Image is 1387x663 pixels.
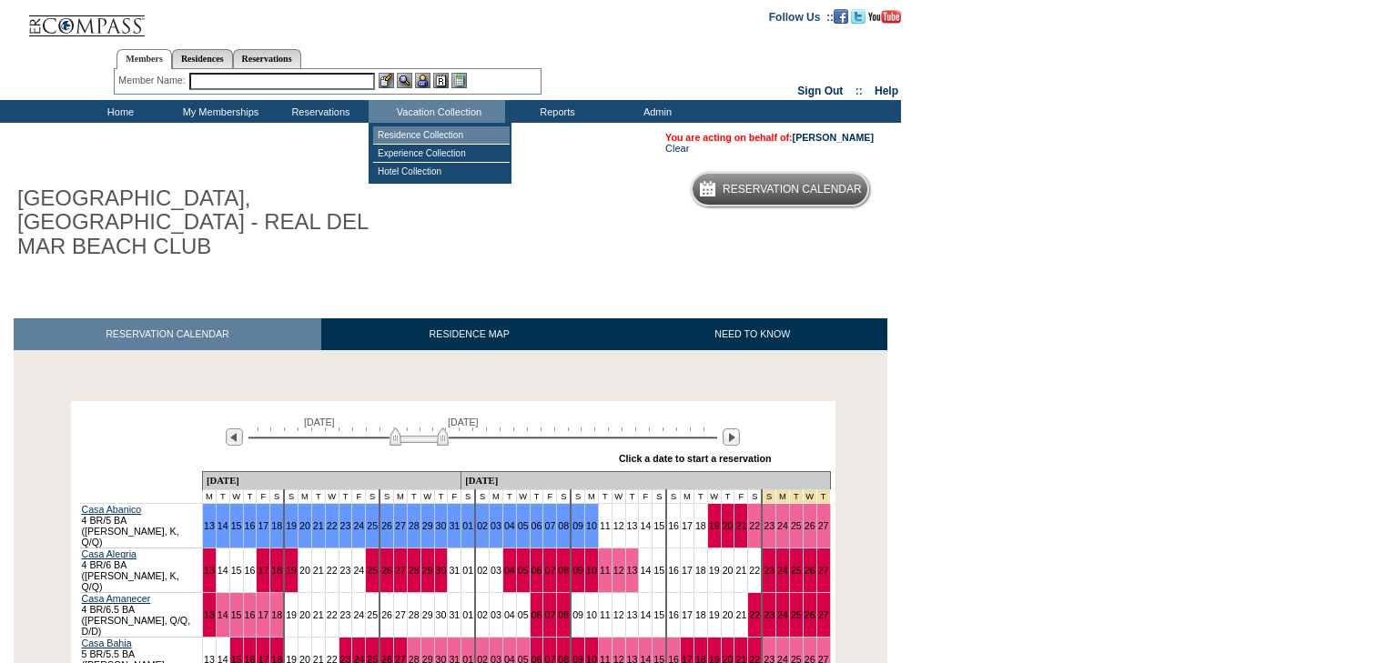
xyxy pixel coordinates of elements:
[313,565,324,576] a: 21
[491,565,501,576] a: 03
[818,609,829,620] a: 27
[226,428,243,446] img: Previous
[776,490,790,504] td: Thanksgiving
[229,490,243,504] td: W
[640,609,651,620] a: 14
[586,609,597,620] a: 10
[462,565,473,576] a: 01
[202,472,461,490] td: [DATE]
[518,520,529,531] a: 05
[436,609,447,620] a: 30
[558,520,569,531] a: 08
[777,520,788,531] a: 24
[851,10,866,21] a: Follow us on Twitter
[735,609,746,620] a: 21
[299,520,310,531] a: 20
[693,490,707,504] td: T
[373,126,510,145] td: Residence Collection
[502,490,516,504] td: T
[640,520,651,531] a: 14
[304,417,335,427] span: [DATE]
[682,565,693,576] a: 17
[791,609,802,620] a: 25
[204,609,215,620] a: 13
[721,490,734,504] td: T
[709,609,720,620] a: 19
[653,520,664,531] a: 15
[558,609,569,620] a: 08
[204,565,215,576] a: 13
[243,490,257,504] td: T
[218,520,228,531] a: 14
[586,520,597,531] a: 10
[415,73,430,88] img: Impersonate
[258,520,268,531] a: 17
[286,565,297,576] a: 19
[381,609,392,620] a: 26
[477,520,488,531] a: 02
[449,520,460,531] a: 31
[665,143,689,154] a: Clear
[14,318,321,350] a: RESERVATION CALENDAR
[544,520,555,531] a: 07
[617,318,887,350] a: NEED TO KNOW
[327,609,338,620] a: 22
[352,490,366,504] td: F
[613,609,624,620] a: 12
[420,490,434,504] td: W
[80,593,203,638] td: 4 BR/6.5 BA ([PERSON_NAME], Q/Q, D/D)
[82,593,151,604] a: Casa Amanecer
[803,490,816,504] td: Thanksgiving
[461,472,830,490] td: [DATE]
[477,609,488,620] a: 02
[777,565,788,576] a: 24
[598,490,612,504] td: T
[216,490,229,504] td: T
[868,10,901,21] a: Subscribe to our YouTube Channel
[422,609,433,620] a: 29
[816,490,830,504] td: Thanksgiving
[407,490,420,504] td: T
[325,490,339,504] td: W
[735,520,746,531] a: 21
[231,520,242,531] a: 15
[367,609,378,620] a: 25
[313,609,324,620] a: 21
[749,520,760,531] a: 22
[797,85,843,97] a: Sign Out
[172,49,233,68] a: Residences
[395,520,406,531] a: 27
[505,100,605,123] td: Reports
[381,520,392,531] a: 26
[436,520,447,531] a: 30
[313,520,324,531] a: 21
[268,100,369,123] td: Reservations
[682,609,693,620] a: 17
[600,520,611,531] a: 11
[749,609,760,620] a: 22
[231,609,242,620] a: 15
[665,132,874,143] span: You are acting on behalf of:
[653,490,666,504] td: S
[532,565,542,576] a: 06
[245,609,256,620] a: 16
[353,520,364,531] a: 24
[572,520,583,531] a: 09
[572,609,583,620] a: 09
[491,520,501,531] a: 03
[462,520,473,531] a: 01
[327,520,338,531] a: 22
[709,565,720,576] a: 19
[366,490,380,504] td: S
[600,609,611,620] a: 11
[875,85,898,97] a: Help
[311,490,325,504] td: T
[299,565,310,576] a: 20
[769,9,834,24] td: Follow Us ::
[625,490,639,504] td: T
[477,565,488,576] a: 02
[490,490,503,504] td: M
[118,73,188,88] div: Member Name:
[544,609,555,620] a: 07
[422,520,433,531] a: 29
